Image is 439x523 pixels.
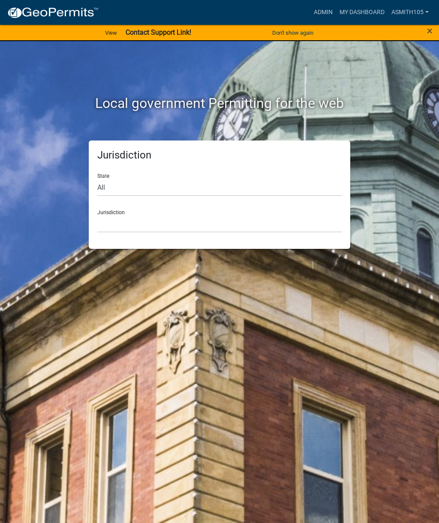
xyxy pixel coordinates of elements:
a: asmith105 [388,4,432,21]
span: × [427,25,433,37]
a: Admin [310,4,336,21]
a: My Dashboard [336,4,388,21]
strong: Contact Support Link! [126,28,191,36]
button: Don't show again [269,26,317,40]
button: Close [427,26,433,36]
h2: Local government Permitting for the web [20,95,419,111]
h5: Jurisdiction [97,149,342,161]
a: View [102,26,120,40]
